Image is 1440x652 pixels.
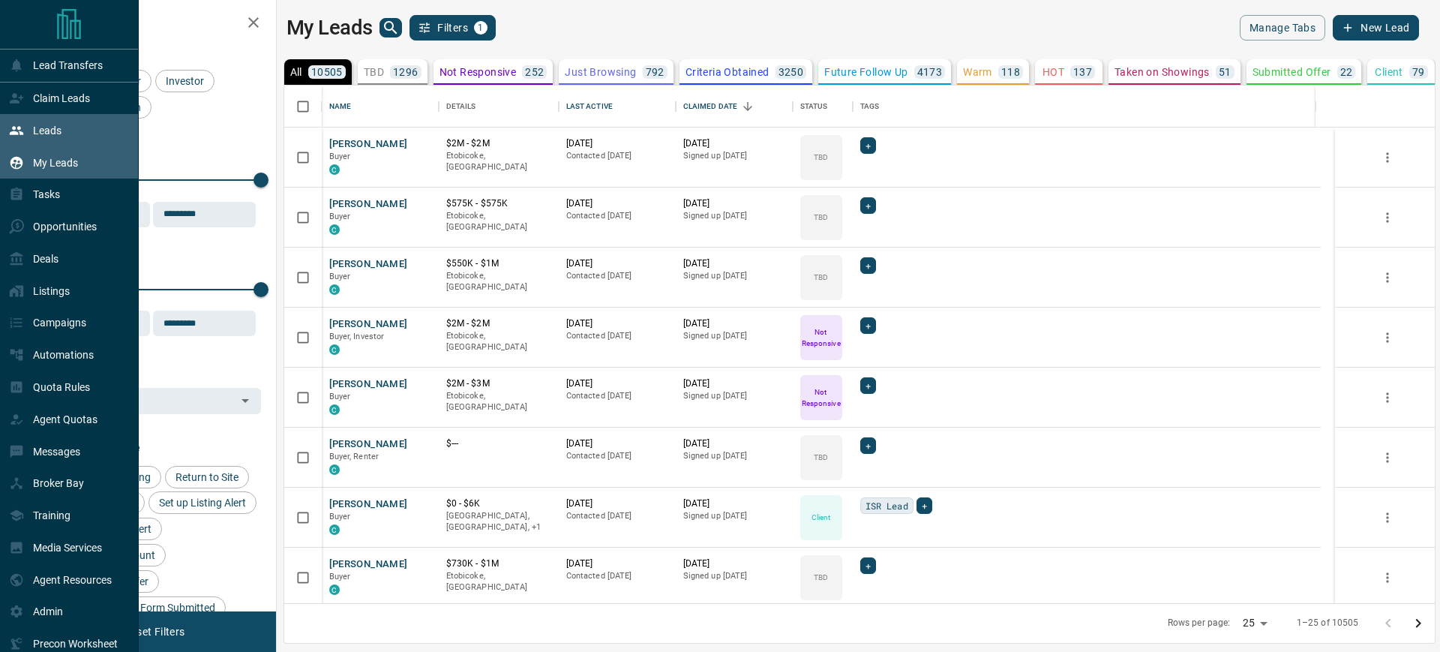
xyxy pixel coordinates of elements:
button: [PERSON_NAME] [329,257,408,272]
p: Signed up [DATE] [683,270,785,282]
p: $2M - $2M [446,137,551,150]
p: All [290,67,302,77]
span: 1 [475,23,486,33]
div: condos.ca [329,464,340,475]
p: Taken on Showings [1114,67,1210,77]
p: [DATE] [566,197,668,210]
p: [DATE] [566,317,668,330]
span: Buyer [329,212,351,221]
p: Client [1375,67,1402,77]
p: Client [811,512,831,523]
div: condos.ca [329,164,340,175]
span: + [865,198,871,213]
div: Return to Site [165,466,249,488]
p: 137 [1073,67,1092,77]
button: Filters1 [409,15,496,41]
p: [DATE] [683,257,785,270]
p: Contacted [DATE] [566,450,668,462]
p: 51 [1219,67,1231,77]
div: Set up Listing Alert [148,491,256,514]
h2: Filters [48,15,261,33]
p: Signed up [DATE] [683,510,785,522]
p: TBD [814,212,828,223]
p: Not Responsive [439,67,517,77]
p: Signed up [DATE] [683,390,785,402]
span: Buyer [329,272,351,281]
span: + [865,138,871,153]
button: more [1376,146,1399,169]
p: Mississauga [446,510,551,533]
div: Last Active [566,86,613,128]
p: [DATE] [683,137,785,150]
p: [DATE] [683,557,785,570]
div: Last Active [559,86,676,128]
span: + [865,318,871,333]
button: more [1376,506,1399,529]
p: 118 [1001,67,1020,77]
div: Investor [155,70,214,92]
p: Etobicoke, [GEOGRAPHIC_DATA] [446,330,551,353]
div: Details [446,86,476,128]
div: condos.ca [329,344,340,355]
div: + [860,317,876,334]
p: Etobicoke, [GEOGRAPHIC_DATA] [446,270,551,293]
div: Name [322,86,439,128]
span: + [865,258,871,273]
button: more [1376,326,1399,349]
p: Not Responsive [802,326,841,349]
p: $550K - $1M [446,257,551,270]
span: Buyer [329,392,351,401]
p: Signed up [DATE] [683,210,785,222]
span: ISR Lead [865,498,908,513]
p: TBD [814,152,828,163]
p: Contacted [DATE] [566,510,668,522]
p: 22 [1340,67,1353,77]
span: + [922,498,927,513]
p: Future Follow Up [824,67,907,77]
button: more [1376,446,1399,469]
p: [DATE] [566,557,668,570]
p: Signed up [DATE] [683,330,785,342]
p: [DATE] [683,317,785,330]
div: condos.ca [329,284,340,295]
p: Etobicoke, [GEOGRAPHIC_DATA] [446,150,551,173]
button: more [1376,206,1399,229]
p: $2M - $3M [446,377,551,390]
p: $0 - $6K [446,497,551,510]
span: Return to Site [170,471,244,483]
p: [DATE] [683,497,785,510]
h1: My Leads [286,16,373,40]
button: search button [379,18,402,38]
span: + [865,378,871,393]
p: Submitted Offer [1252,67,1331,77]
div: + [916,497,932,514]
p: 1296 [393,67,418,77]
p: Contacted [DATE] [566,330,668,342]
p: Contacted [DATE] [566,270,668,282]
p: TBD [364,67,384,77]
p: Signed up [DATE] [683,150,785,162]
p: Signed up [DATE] [683,570,785,582]
button: more [1376,566,1399,589]
p: Warm [963,67,992,77]
span: Buyer [329,512,351,521]
div: Details [439,86,559,128]
button: Sort [737,96,758,117]
div: + [860,137,876,154]
span: + [865,438,871,453]
div: condos.ca [329,404,340,415]
div: condos.ca [329,584,340,595]
button: [PERSON_NAME] [329,137,408,152]
div: Tags [860,86,880,128]
div: Status [800,86,828,128]
div: Claimed Date [676,86,793,128]
p: TBD [814,572,828,583]
p: $575K - $575K [446,197,551,210]
div: 25 [1237,612,1273,634]
p: HOT [1042,67,1064,77]
p: TBD [814,452,828,463]
p: [DATE] [566,497,668,510]
p: 4173 [917,67,943,77]
div: + [860,557,876,574]
p: [DATE] [566,437,668,450]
